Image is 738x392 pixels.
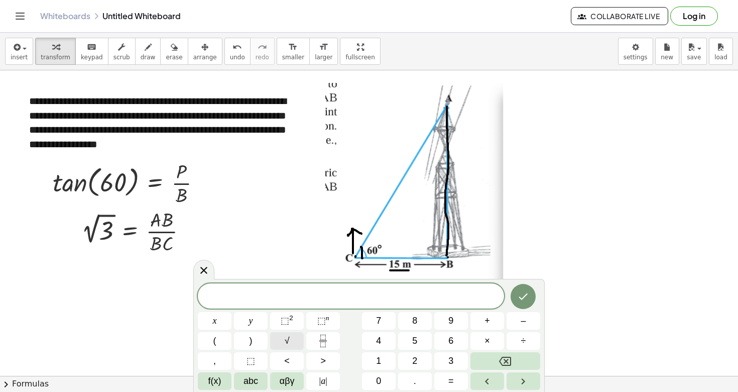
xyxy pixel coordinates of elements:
button: 8 [398,312,432,330]
button: Squared [270,312,304,330]
span: smaller [282,54,304,61]
a: Whiteboards [40,11,90,21]
button: 2 [398,352,432,370]
span: draw [141,54,156,61]
span: . [414,374,416,388]
button: undoundo [224,38,251,65]
span: insert [11,54,28,61]
button: Collaborate Live [571,7,668,25]
span: , [213,354,216,368]
button: 3 [434,352,468,370]
span: 3 [448,354,453,368]
span: | [325,376,327,386]
span: 9 [448,314,453,328]
button: Greek alphabet [270,372,304,390]
span: f(x) [208,374,221,388]
i: keyboard [87,41,96,53]
button: , [198,352,231,370]
button: Log in [670,7,718,26]
button: Placeholder [234,352,268,370]
span: – [521,314,526,328]
i: redo [258,41,267,53]
span: ⬚ [247,354,255,368]
i: format_size [319,41,328,53]
span: < [284,354,290,368]
span: load [714,54,727,61]
button: format_sizesmaller [277,38,310,65]
span: keypad [81,54,103,61]
span: arrange [193,54,217,61]
span: ÷ [521,334,526,348]
span: 8 [412,314,417,328]
button: draw [135,38,161,65]
button: Plus [470,312,504,330]
button: erase [160,38,188,65]
button: redoredo [250,38,275,65]
span: > [320,354,326,368]
span: 2 [412,354,417,368]
span: larger [315,54,332,61]
span: + [484,314,490,328]
span: y [249,314,253,328]
span: ⬚ [317,316,326,326]
span: √ [285,334,290,348]
span: erase [166,54,182,61]
span: 4 [376,334,381,348]
button: Greater than [306,352,340,370]
span: settings [624,54,648,61]
i: undo [232,41,242,53]
button: keyboardkeypad [75,38,108,65]
button: ) [234,332,268,350]
button: format_sizelarger [309,38,338,65]
button: settings [618,38,653,65]
button: Functions [198,372,231,390]
button: new [655,38,679,65]
button: Less than [270,352,304,370]
button: Times [470,332,504,350]
span: 1 [376,354,381,368]
button: Divide [507,332,540,350]
button: fullscreen [340,38,380,65]
button: Fraction [306,332,340,350]
span: 7 [376,314,381,328]
button: Left arrow [470,372,504,390]
span: ⬚ [281,316,289,326]
span: | [319,376,321,386]
button: . [398,372,432,390]
button: 6 [434,332,468,350]
button: Superscript [306,312,340,330]
i: format_size [288,41,298,53]
button: ( [198,332,231,350]
span: × [484,334,490,348]
button: Done [511,284,536,309]
sup: 2 [289,314,293,322]
button: Alphabet [234,372,268,390]
button: save [681,38,707,65]
button: 1 [362,352,396,370]
span: transform [41,54,70,61]
span: undo [230,54,245,61]
button: Toggle navigation [12,8,28,24]
button: Square root [270,332,304,350]
span: scrub [113,54,130,61]
span: save [687,54,701,61]
sup: n [326,314,329,322]
button: Equals [434,372,468,390]
span: abc [243,374,258,388]
button: x [198,312,231,330]
button: Backspace [470,352,540,370]
span: ( [213,334,216,348]
span: redo [256,54,269,61]
span: x [213,314,217,328]
button: Right arrow [507,372,540,390]
span: αβγ [280,374,295,388]
span: 6 [448,334,453,348]
button: Minus [507,312,540,330]
button: 0 [362,372,396,390]
button: arrange [188,38,222,65]
span: new [661,54,673,61]
button: load [709,38,733,65]
span: = [448,374,454,388]
button: insert [5,38,33,65]
span: fullscreen [345,54,375,61]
